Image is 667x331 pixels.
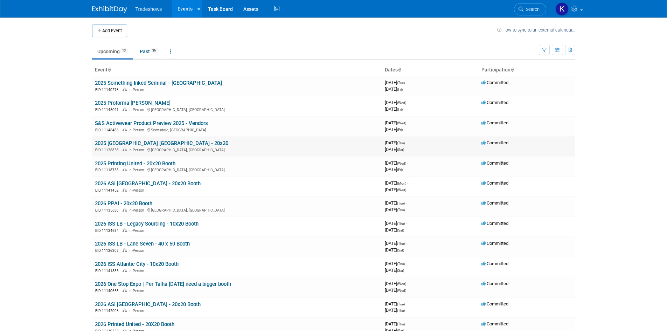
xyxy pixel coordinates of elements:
span: [DATE] [385,167,403,172]
span: Committed [481,281,508,286]
span: [DATE] [385,288,406,293]
span: [DATE] [385,247,404,253]
span: In-Person [128,248,146,253]
a: S&S Activewear Product Preview 2025 - Vendors [95,120,208,126]
span: (Fri) [397,108,403,111]
span: (Thu) [397,309,405,312]
span: EID: 11140658 [95,289,121,293]
a: 2026 ASI [GEOGRAPHIC_DATA] - 20x20 Booth [95,180,201,187]
span: [DATE] [385,200,407,206]
img: In-Person Event [123,208,127,212]
span: [DATE] [385,106,403,112]
span: [DATE] [385,87,403,92]
span: (Sat) [397,269,404,273]
span: Committed [481,321,508,326]
a: 2025 [GEOGRAPHIC_DATA] [GEOGRAPHIC_DATA] - 20x20 [95,140,228,146]
span: [DATE] [385,241,407,246]
span: (Thu) [397,262,405,266]
img: In-Person Event [123,148,127,151]
span: 13 [120,48,128,53]
span: (Thu) [397,141,405,145]
span: Committed [481,200,508,206]
a: Sort by Participation Type [510,67,514,73]
span: (Fri) [397,168,403,172]
a: Sort by Start Date [398,67,401,73]
span: [DATE] [385,207,405,212]
img: In-Person Event [123,248,127,252]
img: In-Person Event [123,128,127,131]
span: (Tue) [397,302,405,306]
span: - [407,100,408,105]
span: Committed [481,140,508,145]
span: - [407,160,408,166]
span: [DATE] [385,227,404,233]
a: 2025 Something Inked Seminar - [GEOGRAPHIC_DATA] [95,80,222,86]
div: [GEOGRAPHIC_DATA], [GEOGRAPHIC_DATA] [95,207,379,213]
a: Upcoming13 [92,45,133,58]
a: 2026 Printed United - 20X20 Booth [95,321,174,327]
span: [DATE] [385,261,407,266]
img: ExhibitDay [92,6,127,13]
a: 2026 One Stop Expo | Per Talha [DATE] need a bigger booth [95,281,231,287]
span: - [406,200,407,206]
span: (Tue) [397,201,405,205]
span: (Wed) [397,282,406,286]
span: - [406,140,407,145]
span: [DATE] [385,187,406,192]
span: [DATE] [385,281,408,286]
a: 2025 Proforma [PERSON_NAME] [95,100,171,106]
img: In-Person Event [123,309,127,312]
span: Committed [481,301,508,306]
span: [DATE] [385,100,408,105]
span: (Sat) [397,228,404,232]
img: In-Person Event [123,269,127,272]
span: EID: 11142006 [95,309,121,313]
a: Sort by Event Name [107,67,111,73]
span: [DATE] [385,140,407,145]
span: EID: 11118738 [95,168,121,172]
span: [DATE] [385,180,408,186]
span: In-Person [128,88,146,92]
span: [DATE] [385,127,403,132]
span: Committed [481,241,508,246]
a: 2026 ISS LB - Legacy Sourcing - 10x20 Booth [95,221,199,227]
span: - [406,261,407,266]
span: (Wed) [397,101,406,105]
span: In-Person [128,128,146,132]
span: EID: 11136207 [95,249,121,253]
span: (Wed) [397,121,406,125]
img: In-Person Event [123,228,127,232]
span: [DATE] [385,160,408,166]
span: - [407,120,408,125]
span: In-Person [128,148,146,152]
span: (Mon) [397,181,406,185]
span: In-Person [128,208,146,213]
span: Tradeshows [136,6,162,12]
span: - [407,180,408,186]
span: EID: 11141385 [95,269,121,273]
span: EID: 11146486 [95,128,121,132]
span: EID: 11134634 [95,229,121,233]
th: Event [92,64,382,76]
button: Add Event [92,25,127,37]
span: Committed [481,100,508,105]
span: Committed [481,120,508,125]
span: In-Person [128,289,146,293]
span: Search [523,7,540,12]
span: [DATE] [385,301,407,306]
span: [DATE] [385,80,407,85]
span: In-Person [128,188,146,193]
span: Committed [481,221,508,226]
span: In-Person [128,168,146,172]
img: In-Person Event [123,88,127,91]
span: (Fri) [397,128,403,132]
img: Karyna Kitsmey [555,2,569,16]
span: [DATE] [385,120,408,125]
a: 2026 PPAI - 20x20 Booth [95,200,152,207]
span: 36 [150,48,158,53]
span: [DATE] [385,221,407,226]
div: [GEOGRAPHIC_DATA], [GEOGRAPHIC_DATA] [95,167,379,173]
span: Committed [481,180,508,186]
th: Participation [479,64,575,76]
span: Committed [481,80,508,85]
